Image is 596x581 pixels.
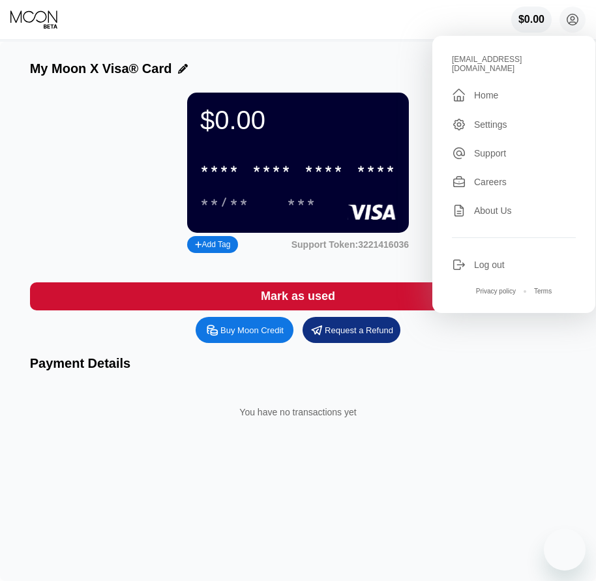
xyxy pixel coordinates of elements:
[518,14,544,25] div: $0.00
[220,325,284,336] div: Buy Moon Credit
[452,146,576,160] div: Support
[303,317,400,343] div: Request a Refund
[452,258,576,272] div: Log out
[195,240,230,249] div: Add Tag
[452,87,466,103] div: 
[511,7,552,33] div: $0.00
[452,55,576,73] div: [EMAIL_ADDRESS][DOMAIN_NAME]
[474,148,506,158] div: Support
[325,325,393,336] div: Request a Refund
[476,288,516,295] div: Privacy policy
[474,90,498,100] div: Home
[534,288,552,295] div: Terms
[40,394,556,430] div: You have no transactions yet
[452,175,576,189] div: Careers
[474,119,507,130] div: Settings
[30,282,567,310] div: Mark as used
[291,239,409,250] div: Support Token: 3221416036
[474,260,505,270] div: Log out
[30,61,172,76] div: My Moon X Visa® Card
[30,356,567,371] div: Payment Details
[261,289,335,304] div: Mark as used
[544,529,586,571] iframe: Button to launch messaging window
[291,239,409,250] div: Support Token:3221416036
[452,87,576,103] div: Home
[187,236,238,253] div: Add Tag
[452,117,576,132] div: Settings
[474,177,507,187] div: Careers
[196,317,293,343] div: Buy Moon Credit
[200,106,396,135] div: $0.00
[452,203,576,218] div: About Us
[474,205,512,216] div: About Us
